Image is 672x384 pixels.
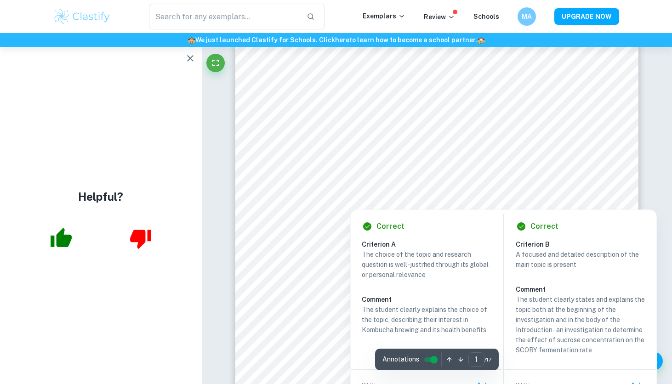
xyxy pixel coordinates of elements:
span: Annotations [382,355,419,364]
p: Review [424,12,455,22]
a: here [335,36,349,44]
button: MA [518,7,536,26]
h6: Correct [376,221,404,232]
span: / 17 [484,356,491,364]
h6: Comment [362,294,491,305]
button: Fullscreen [206,54,225,72]
input: Search for any exemplars... [149,4,299,29]
p: The choice of the topic and research question is well-justified through its global or personal re... [362,249,491,280]
p: The student clearly states and explains the topic both at the beginning of the investigation and ... [516,294,645,355]
p: The student clearly explains the choice of the topic, describing their interest in Kombucha brewi... [362,305,491,335]
p: A focused and detailed description of the main topic is present [516,249,645,270]
h6: MA [522,11,532,22]
h6: Correct [530,221,558,232]
span: 🏫 [477,36,485,44]
span: 🏫 [188,36,195,44]
h4: Helpful? [78,188,123,205]
h6: Criterion A [362,239,499,249]
img: Clastify logo [53,7,111,26]
p: Exemplars [363,11,405,21]
button: UPGRADE NOW [554,8,619,25]
a: Schools [473,13,499,20]
h6: Criterion B [516,239,653,249]
h6: We just launched Clastify for Schools. Click to learn how to become a school partner. [2,35,670,45]
h6: Comment [516,284,645,294]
